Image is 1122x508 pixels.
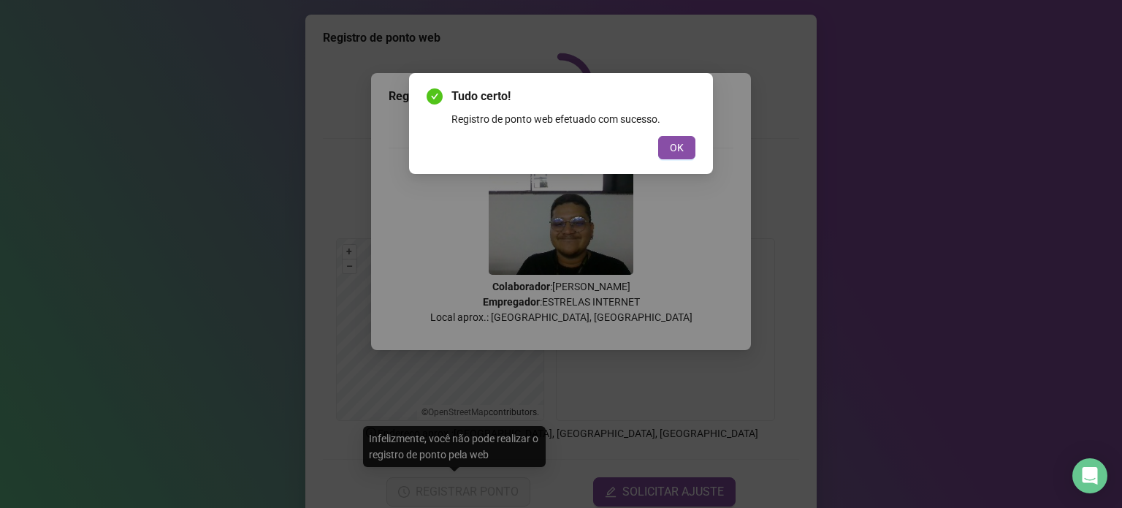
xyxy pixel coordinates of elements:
[451,88,695,105] span: Tudo certo!
[427,88,443,105] span: check-circle
[1072,458,1107,493] div: Open Intercom Messenger
[670,140,684,156] span: OK
[658,136,695,159] button: OK
[451,111,695,127] div: Registro de ponto web efetuado com sucesso.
